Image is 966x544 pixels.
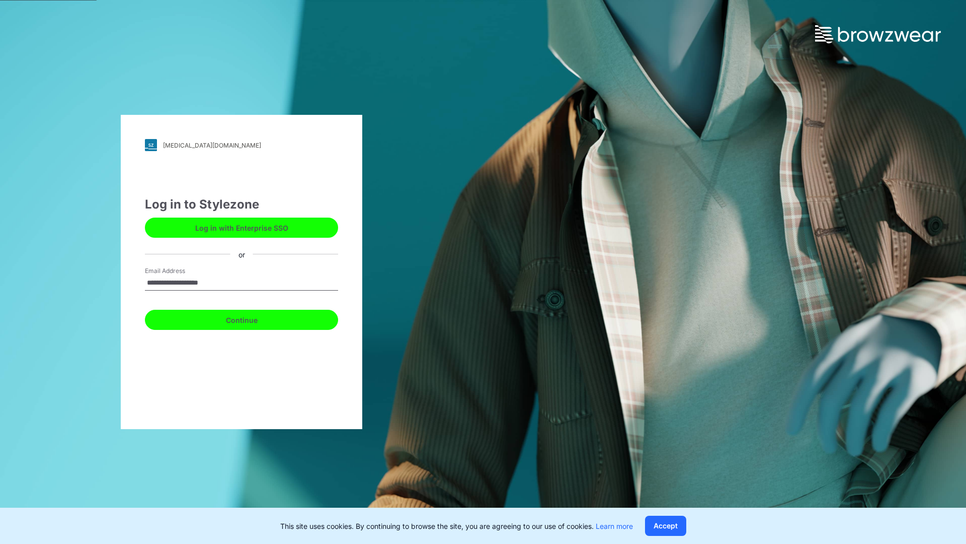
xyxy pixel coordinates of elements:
p: This site uses cookies. By continuing to browse the site, you are agreeing to our use of cookies. [280,521,633,531]
button: Accept [645,516,686,536]
img: svg+xml;base64,PHN2ZyB3aWR0aD0iMjgiIGhlaWdodD0iMjgiIHZpZXdCb3g9IjAgMCAyOCAyOCIgZmlsbD0ibm9uZSIgeG... [145,139,157,151]
button: Continue [145,310,338,330]
label: Email Address [145,266,215,276]
div: or [230,249,253,259]
a: Learn more [596,522,633,530]
div: [MEDICAL_DATA][DOMAIN_NAME] [163,142,261,149]
a: [MEDICAL_DATA][DOMAIN_NAME] [145,139,338,151]
div: Log in to Stylezone [145,195,338,214]
img: browzwear-logo.73288ffb.svg [815,25,941,43]
button: Log in with Enterprise SSO [145,218,338,238]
